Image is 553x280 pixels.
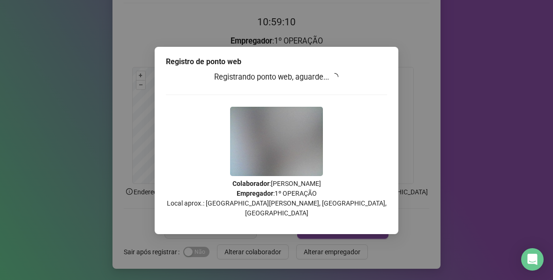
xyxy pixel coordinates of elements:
div: Open Intercom Messenger [521,248,544,271]
div: Registro de ponto web [166,56,387,67]
strong: Colaborador [232,180,269,187]
span: loading [331,73,338,81]
h3: Registrando ponto web, aguarde... [166,71,387,83]
p: : [PERSON_NAME] : 1º OPERAÇÃO Local aprox.: [GEOGRAPHIC_DATA][PERSON_NAME], [GEOGRAPHIC_DATA], [G... [166,179,387,218]
img: 2Q== [230,107,323,176]
strong: Empregador [237,190,273,197]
